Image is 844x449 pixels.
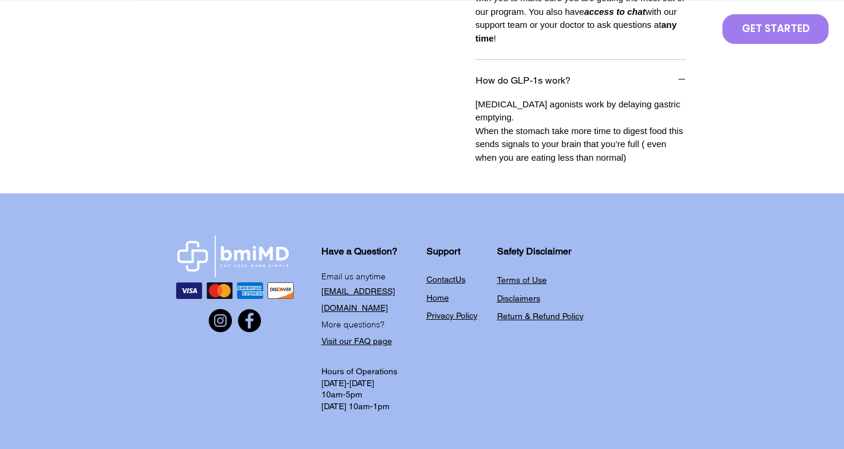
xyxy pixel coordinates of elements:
a: Privacy Policy [426,311,477,320]
span: GET STARTED [742,22,810,36]
a: [EMAIL_ADDRESS][DOMAIN_NAME] [321,286,395,313]
img: Facebook [238,309,261,332]
span: Terms of Use [497,275,547,285]
span: Support [426,246,460,257]
a: Disclaimers [497,294,540,303]
span: [DATE]-[DATE] [321,378,374,388]
span: 10am-5pm [321,390,362,399]
span: Email us anytime [321,271,386,282]
span: [DATE] 10am-1pm [321,402,390,411]
h2: How do GLP-1s work? [476,74,677,87]
a: Visit our FAQ page [321,336,392,346]
img: Instagram [209,309,232,332]
span: Contact [426,275,456,284]
iframe: Embedded Content [597,241,690,324]
span: Hours of Operations [321,367,397,376]
ul: Social Bar [209,309,261,332]
a: Return & Refund Policy [497,311,584,321]
span: More questions? [321,319,384,330]
button: How do GLP-1s work? [476,74,686,87]
a: GET STARTED [722,14,829,44]
span: Safety Disclaimer [497,246,571,257]
a: ContactUs [426,273,466,285]
p: [MEDICAL_DATA] agonists work by delaying gastric emptying. [476,98,686,125]
strong: access to chat [584,7,645,17]
a: Home [426,293,449,302]
strong: any time [476,20,677,43]
span: Us [456,275,466,284]
span: Have a Question? [321,246,397,257]
a: Terms of Use [497,274,547,285]
p: When the stomach take more time to digest food this sends signals to your brain that you’re full ... [476,125,686,165]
